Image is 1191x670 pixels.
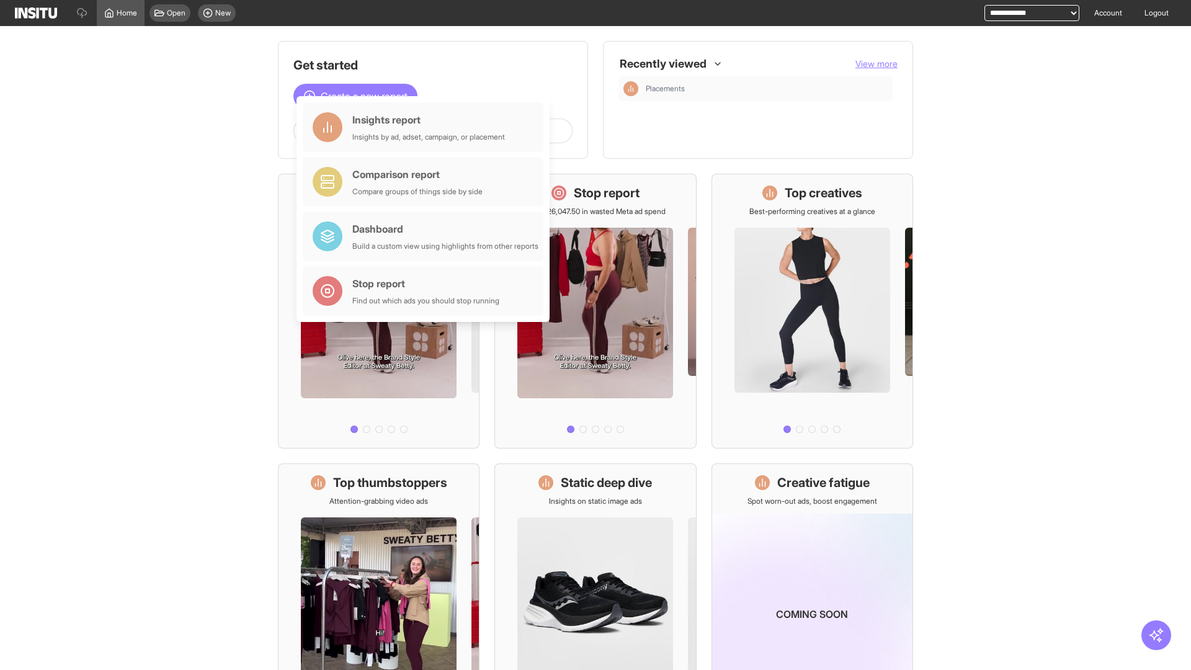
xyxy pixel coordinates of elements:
h1: Get started [293,56,573,74]
h1: Top thumbstoppers [333,474,447,491]
h1: Static deep dive [561,474,652,491]
h1: Top creatives [785,184,862,202]
p: Attention-grabbing video ads [329,496,428,506]
div: Compare groups of things side by side [352,187,483,197]
button: View more [855,58,898,70]
div: Stop report [352,276,499,291]
span: Placements [646,84,888,94]
span: New [215,8,231,18]
span: Open [167,8,185,18]
p: Insights on static image ads [549,496,642,506]
div: Insights report [352,112,505,127]
span: View more [855,58,898,69]
div: Find out which ads you should stop running [352,296,499,306]
a: Top creativesBest-performing creatives at a glance [711,174,913,449]
a: Stop reportSave £26,047.50 in wasted Meta ad spend [494,174,696,449]
button: Create a new report [293,84,417,109]
p: Save £26,047.50 in wasted Meta ad spend [525,207,666,217]
div: Comparison report [352,167,483,182]
a: What's live nowSee all active ads instantly [278,174,480,449]
span: Create a new report [321,89,408,104]
div: Insights [623,81,638,96]
p: Best-performing creatives at a glance [749,207,875,217]
div: Dashboard [352,221,538,236]
h1: Stop report [574,184,640,202]
span: Placements [646,84,685,94]
div: Build a custom view using highlights from other reports [352,241,538,251]
span: Home [117,8,137,18]
img: Logo [15,7,57,19]
div: Insights by ad, adset, campaign, or placement [352,132,505,142]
